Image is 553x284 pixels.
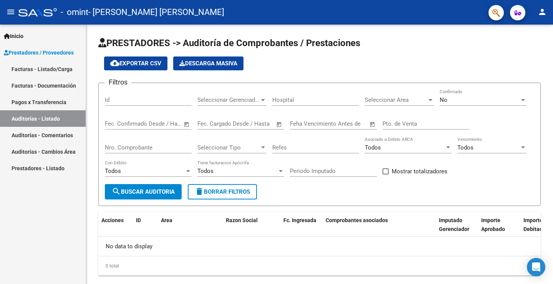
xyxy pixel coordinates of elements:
[436,212,478,246] datatable-header-cell: Imputado Gerenciador
[179,60,237,67] span: Descarga Masiva
[523,217,546,232] span: Importe Debitado
[195,187,204,196] mat-icon: delete
[98,237,541,256] div: No data to display
[173,56,243,70] app-download-masive: Descarga masiva de comprobantes (adjuntos)
[173,56,243,70] button: Descarga Masiva
[538,7,547,17] mat-icon: person
[226,217,258,223] span: Razon Social
[223,212,280,246] datatable-header-cell: Razon Social
[323,212,436,246] datatable-header-cell: Comprobantes asociados
[195,188,250,195] span: Borrar Filtros
[440,96,447,103] span: No
[188,184,257,199] button: Borrar Filtros
[98,38,360,48] span: PRESTADORES -> Auditoría de Comprobantes / Prestaciones
[61,4,88,21] span: - omint
[326,217,388,223] span: Comprobantes asociados
[105,120,136,127] input: Fecha inicio
[4,32,23,40] span: Inicio
[4,48,74,57] span: Prestadores / Proveedores
[527,258,545,276] div: Open Intercom Messenger
[392,167,447,176] span: Mostrar totalizadores
[182,120,191,129] button: Open calendar
[365,96,427,103] span: Seleccionar Area
[112,188,175,195] span: Buscar Auditoria
[110,60,161,67] span: Exportar CSV
[88,4,224,21] span: - [PERSON_NAME] [PERSON_NAME]
[136,217,141,223] span: ID
[158,212,212,246] datatable-header-cell: Area
[235,120,273,127] input: Fecha fin
[368,120,377,129] button: Open calendar
[275,120,284,129] button: Open calendar
[481,217,505,232] span: Importe Aprobado
[197,120,228,127] input: Fecha inicio
[439,217,469,232] span: Imputado Gerenciador
[143,120,180,127] input: Fecha fin
[161,217,172,223] span: Area
[280,212,323,246] datatable-header-cell: Fc. Ingresada
[133,212,158,246] datatable-header-cell: ID
[6,7,15,17] mat-icon: menu
[197,168,214,174] span: Todos
[98,256,541,276] div: 0 total
[105,168,121,174] span: Todos
[197,144,260,151] span: Seleccionar Tipo
[197,96,260,103] span: Seleccionar Gerenciador
[365,144,381,151] span: Todos
[104,56,167,70] button: Exportar CSV
[112,187,121,196] mat-icon: search
[105,184,182,199] button: Buscar Auditoria
[98,212,133,246] datatable-header-cell: Acciones
[110,58,119,68] mat-icon: cloud_download
[457,144,474,151] span: Todos
[478,212,520,246] datatable-header-cell: Importe Aprobado
[101,217,124,223] span: Acciones
[283,217,316,223] span: Fc. Ingresada
[105,77,131,88] h3: Filtros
